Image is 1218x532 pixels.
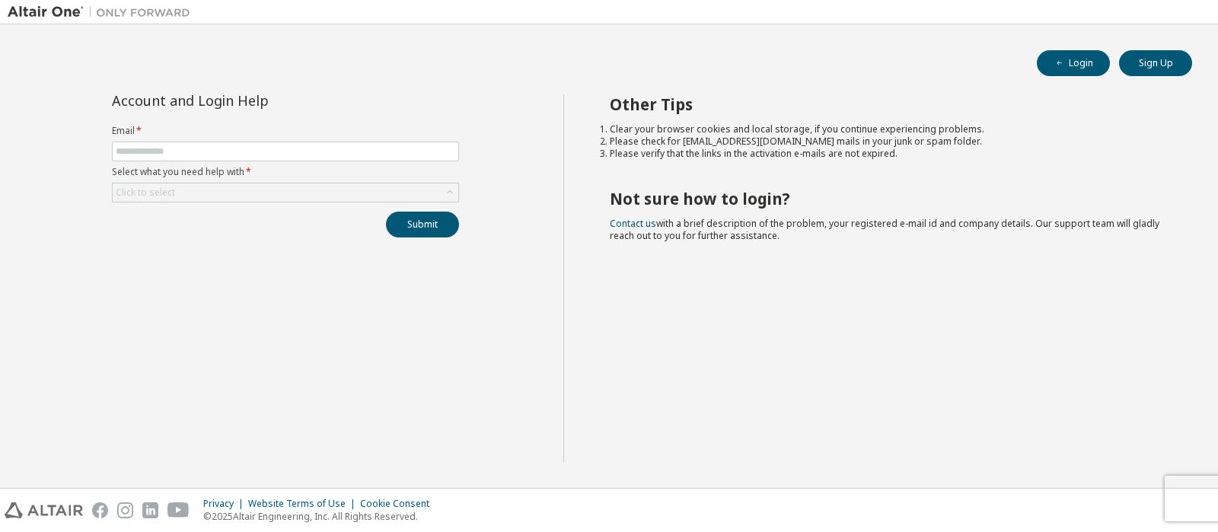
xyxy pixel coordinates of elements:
[610,217,1159,242] span: with a brief description of the problem, your registered e-mail id and company details. Our suppo...
[112,94,390,107] div: Account and Login Help
[610,217,656,230] a: Contact us
[167,502,190,518] img: youtube.svg
[610,189,1165,209] h2: Not sure how to login?
[5,502,83,518] img: altair_logo.svg
[1119,50,1192,76] button: Sign Up
[610,148,1165,160] li: Please verify that the links in the activation e-mails are not expired.
[117,502,133,518] img: instagram.svg
[248,498,360,510] div: Website Terms of Use
[360,498,438,510] div: Cookie Consent
[92,502,108,518] img: facebook.svg
[610,123,1165,135] li: Clear your browser cookies and local storage, if you continue experiencing problems.
[203,510,438,523] p: © 2025 Altair Engineering, Inc. All Rights Reserved.
[8,5,198,20] img: Altair One
[610,135,1165,148] li: Please check for [EMAIL_ADDRESS][DOMAIN_NAME] mails in your junk or spam folder.
[610,94,1165,114] h2: Other Tips
[386,212,459,237] button: Submit
[116,186,175,199] div: Click to select
[112,166,459,178] label: Select what you need help with
[1037,50,1110,76] button: Login
[113,183,458,202] div: Click to select
[142,502,158,518] img: linkedin.svg
[112,125,459,137] label: Email
[203,498,248,510] div: Privacy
